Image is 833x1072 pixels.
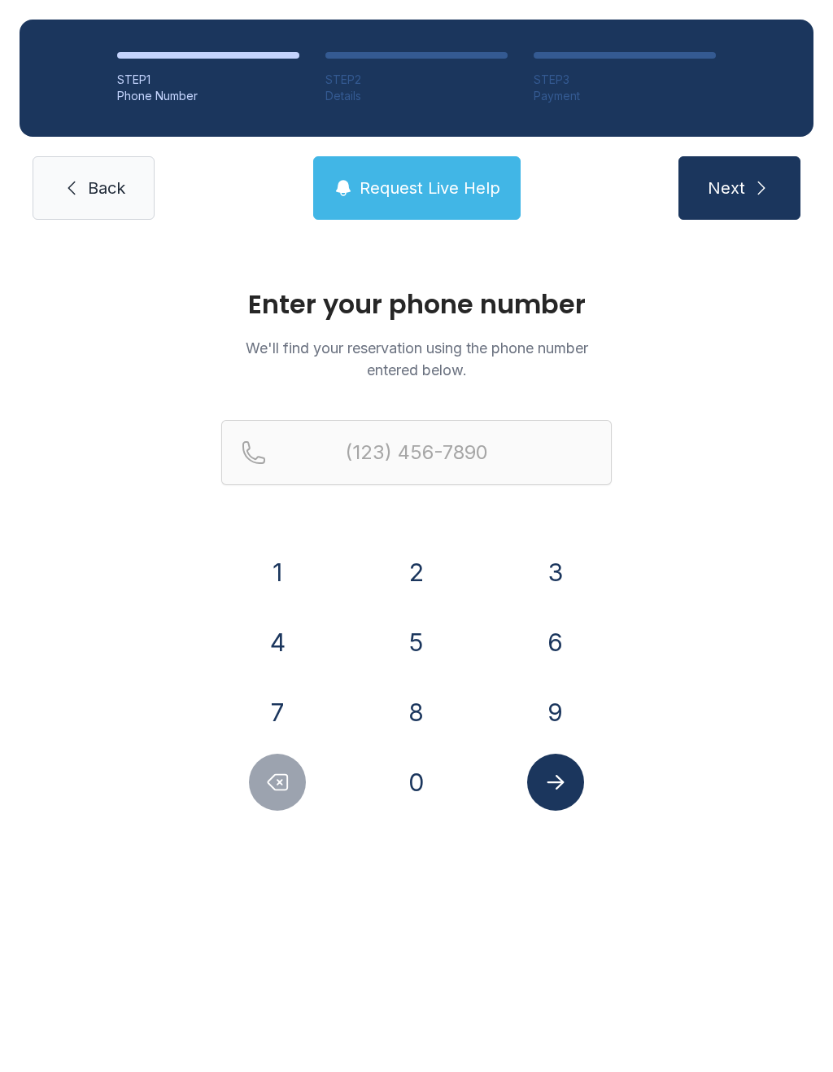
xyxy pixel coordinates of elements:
[221,420,612,485] input: Reservation phone number
[527,684,584,741] button: 9
[388,684,445,741] button: 8
[221,337,612,381] p: We'll find your reservation using the phone number entered below.
[325,88,508,104] div: Details
[708,177,745,199] span: Next
[388,614,445,671] button: 5
[527,614,584,671] button: 6
[360,177,500,199] span: Request Live Help
[117,88,299,104] div: Phone Number
[88,177,125,199] span: Back
[325,72,508,88] div: STEP 2
[117,72,299,88] div: STEP 1
[249,754,306,811] button: Delete number
[527,754,584,811] button: Submit lookup form
[249,684,306,741] button: 7
[249,614,306,671] button: 4
[534,72,716,88] div: STEP 3
[249,544,306,601] button: 1
[388,544,445,601] button: 2
[527,544,584,601] button: 3
[534,88,716,104] div: Payment
[388,754,445,811] button: 0
[221,291,612,317] h1: Enter your phone number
